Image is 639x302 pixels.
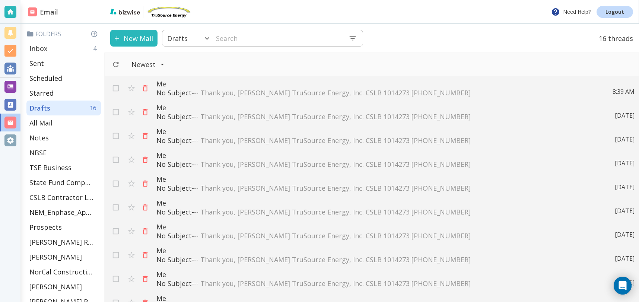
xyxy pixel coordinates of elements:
p: Prospects [29,223,62,232]
div: Starred [26,86,101,101]
span: -- Thank you, [PERSON_NAME] TruSource Energy, Inc. CSLB 1014273 [PHONE_NUMBER] [194,112,471,121]
p: NBSE [29,148,47,157]
p: Me [156,151,600,160]
p: No Subject - [156,88,598,97]
p: Me [156,175,600,184]
img: TruSource Energy, Inc. [146,6,191,18]
p: No Subject - [156,207,600,216]
p: State Fund Compensation [29,178,93,187]
div: NBSE [26,145,101,160]
div: [PERSON_NAME] [26,279,101,294]
div: [PERSON_NAME] Residence [26,235,101,249]
p: Me [156,222,600,231]
p: Scheduled [29,74,62,83]
h2: Email [28,7,58,17]
img: bizwise [110,9,140,15]
p: [PERSON_NAME] Residence [29,238,93,247]
div: Scheduled [26,71,101,86]
p: No Subject - [156,279,600,288]
p: 16 [90,104,99,112]
button: New Mail [110,30,158,47]
button: Refresh [109,58,123,71]
div: All Mail [26,115,101,130]
p: Me [156,103,600,112]
p: No Subject - [156,136,600,145]
div: [PERSON_NAME] [26,249,101,264]
span: -- Thank you, [PERSON_NAME] TruSource Energy, Inc. CSLB 1014273 [PHONE_NUMBER] [194,231,471,240]
p: No Subject - [156,112,600,121]
div: Sent [26,56,101,71]
p: Need Help? [551,7,591,16]
p: [DATE] [615,111,635,120]
p: NorCal Construction [29,267,93,276]
p: TSE Business [29,163,71,172]
span: -- Thank you, [PERSON_NAME] TruSource Energy, Inc. CSLB 1014273 [PHONE_NUMBER] [194,136,471,145]
p: [DATE] [615,254,635,263]
p: Me [156,198,600,207]
span: -- Thank you, [PERSON_NAME] TruSource Energy, Inc. CSLB 1014273 [PHONE_NUMBER] [194,279,471,288]
p: No Subject - [156,231,600,240]
p: [DATE] [615,183,635,191]
div: Notes [26,130,101,145]
p: 4 [93,44,99,53]
p: [DATE] [615,135,635,143]
div: Inbox4 [26,41,101,56]
span: -- Thank you, [PERSON_NAME] TruSource Energy, Inc. CSLB 1014273 [PHONE_NUMBER] [194,255,471,264]
p: No Subject - [156,184,600,193]
div: CSLB Contractor License [26,190,101,205]
div: Open Intercom Messenger [614,277,632,295]
div: NorCal Construction [26,264,101,279]
p: [PERSON_NAME] [29,282,82,291]
a: Logout [597,6,633,18]
p: NEM_Enphase_Applications [29,208,93,217]
p: Me [156,246,600,255]
input: Search [214,31,343,46]
p: 16 threads [594,30,633,47]
p: Logout [605,9,624,15]
span: -- Thank you, [PERSON_NAME] TruSource Energy, Inc. CSLB 1014273 [PHONE_NUMBER] [194,88,471,97]
p: [DATE] [615,207,635,215]
img: DashboardSidebarEmail.svg [28,7,37,16]
p: Drafts [29,104,50,112]
p: Me [156,79,598,88]
p: [PERSON_NAME] [29,252,82,261]
p: [DATE] [615,159,635,167]
p: Folders [26,30,101,38]
span: -- Thank you, [PERSON_NAME] TruSource Energy, Inc. CSLB 1014273 [PHONE_NUMBER] [194,207,471,216]
div: Drafts16 [26,101,101,115]
p: Me [156,127,600,136]
p: Notes [29,133,49,142]
p: Inbox [29,44,47,53]
div: State Fund Compensation [26,175,101,190]
p: Sent [29,59,44,68]
span: -- Thank you, [PERSON_NAME] TruSource Energy, Inc. CSLB 1014273 [PHONE_NUMBER] [194,184,471,193]
p: Starred [29,89,54,98]
div: NEM_Enphase_Applications [26,205,101,220]
p: Drafts [167,34,188,43]
div: TSE Business [26,160,101,175]
span: -- Thank you, [PERSON_NAME] TruSource Energy, Inc. CSLB 1014273 [PHONE_NUMBER] [194,160,471,169]
div: Prospects [26,220,101,235]
p: 8:39 AM [613,88,635,96]
p: All Mail [29,118,53,127]
p: No Subject - [156,255,600,264]
p: Me [156,270,600,279]
p: CSLB Contractor License [29,193,93,202]
button: Filter [124,56,172,73]
p: [DATE] [615,231,635,239]
p: No Subject - [156,160,600,169]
